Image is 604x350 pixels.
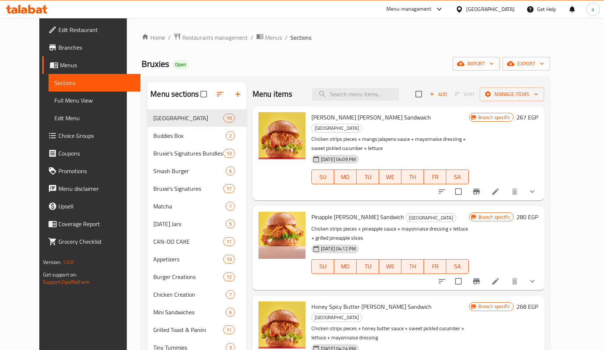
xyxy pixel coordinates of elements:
[426,89,450,100] span: Add item
[211,85,229,103] span: Sort sections
[58,43,134,52] span: Branches
[147,233,247,250] div: CAN-DO CAKE11
[450,89,480,100] span: Select section first
[196,86,211,102] span: Select all sections
[153,237,223,246] span: CAN-DO CAKE
[172,61,189,68] span: Open
[312,313,362,322] span: [GEOGRAPHIC_DATA]
[426,89,450,100] button: Add
[153,131,225,140] span: Buddies Box
[223,184,235,193] div: items
[315,261,331,272] span: SU
[311,324,469,342] p: Chicken strips pieces + honey butter sauce + sweet pickled cucumber + lettuce + mayonnaise dressing
[379,169,401,184] button: WE
[153,149,223,158] span: Bruxie's Signatures Bundles
[226,308,235,317] div: items
[334,169,357,184] button: MO
[486,90,538,99] span: Manage items
[406,214,456,222] span: [GEOGRAPHIC_DATA]
[312,88,399,101] input: search
[223,272,235,281] div: items
[147,109,247,127] div: [GEOGRAPHIC_DATA]19
[382,261,399,272] span: WE
[256,33,282,42] a: Menus
[523,272,541,290] button: show more
[58,167,134,175] span: Promotions
[142,33,550,42] nav: breadcrumb
[147,250,247,268] div: Appetizers13
[147,303,247,321] div: Mini Sandwiches6
[153,167,225,175] span: Smash Burger
[311,135,469,153] p: Chicken strips pieces + mango jalapeno sauce + mayonnaise dressing + sweet pickled cucumber + let...
[405,213,456,222] div: Nashville
[142,56,169,72] span: Bruxies
[147,162,247,180] div: Smash Burger6
[449,261,466,272] span: SA
[503,57,550,71] button: export
[226,219,235,228] div: items
[523,183,541,200] button: show more
[58,237,134,246] span: Grocery Checklist
[506,183,523,200] button: delete
[172,60,189,69] div: Open
[226,290,235,299] div: items
[226,202,235,211] div: items
[153,219,225,228] span: [DATE] Jars
[508,59,544,68] span: export
[401,169,424,184] button: TH
[224,256,235,263] span: 13
[147,215,247,233] div: [DATE] Jars5
[153,219,225,228] div: Ramadan Jars
[182,33,248,42] span: Restaurants management
[311,211,404,222] span: Pinapple [PERSON_NAME] Sandwich
[318,156,359,163] span: [DATE] 04:09 PM
[491,277,500,286] a: Edit menu item
[311,224,469,243] p: Chicken strips pieces + pineapple sauce + mayonnaise dressing + lettuce + grilled pineapple slices
[224,115,235,122] span: 19
[404,261,421,272] span: TH
[226,291,235,298] span: 7
[153,325,223,334] span: Grilled Toast & Panini
[174,33,248,42] a: Restaurants management
[253,89,293,100] h2: Menu items
[311,313,362,322] div: Nashville
[153,290,225,299] div: Chicken Creation
[147,321,247,339] div: Grilled Toast & Panini11
[446,259,469,274] button: SA
[153,308,225,317] span: Mini Sandwiches
[480,87,544,101] button: Manage items
[226,203,235,210] span: 7
[229,85,247,103] button: Add section
[42,56,140,74] a: Menus
[290,33,311,42] span: Sections
[337,261,354,272] span: MO
[43,270,77,279] span: Get support on:
[379,259,401,274] button: WE
[153,255,223,264] span: Appetizers
[224,274,235,281] span: 12
[223,237,235,246] div: items
[258,301,305,349] img: Honey Spicy Butter Nash Sandwich
[528,187,537,196] svg: Show Choices
[404,172,421,182] span: TH
[153,272,223,281] div: Burger Creations
[223,255,235,264] div: items
[224,326,235,333] span: 11
[453,57,500,71] button: import
[424,259,446,274] button: FR
[517,212,538,222] h6: 280 EGP
[451,184,466,199] span: Select to update
[42,162,140,180] a: Promotions
[147,180,247,197] div: Bruxie's Signatures17
[427,172,443,182] span: FR
[42,197,140,215] a: Upsell
[592,5,594,13] span: a
[433,272,451,290] button: sort-choices
[54,96,134,105] span: Full Menu View
[318,245,359,252] span: [DATE] 04:12 PM
[153,184,223,193] span: Bruxie's Signatures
